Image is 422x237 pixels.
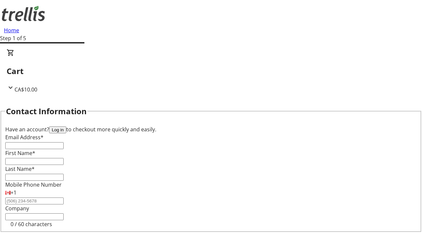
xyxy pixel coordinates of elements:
span: CA$10.00 [15,86,37,93]
label: Company [5,205,29,212]
div: Have an account? to checkout more quickly and easily. [5,125,417,133]
label: First Name* [5,149,35,157]
label: Last Name* [5,165,35,172]
h2: Contact Information [6,105,87,117]
tr-character-limit: 0 / 60 characters [11,221,52,228]
button: Log in [49,126,66,133]
h2: Cart [7,65,415,77]
label: Email Address* [5,134,44,141]
input: (506) 234-5678 [5,197,64,204]
label: Mobile Phone Number [5,181,62,188]
div: CartCA$10.00 [7,49,415,93]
